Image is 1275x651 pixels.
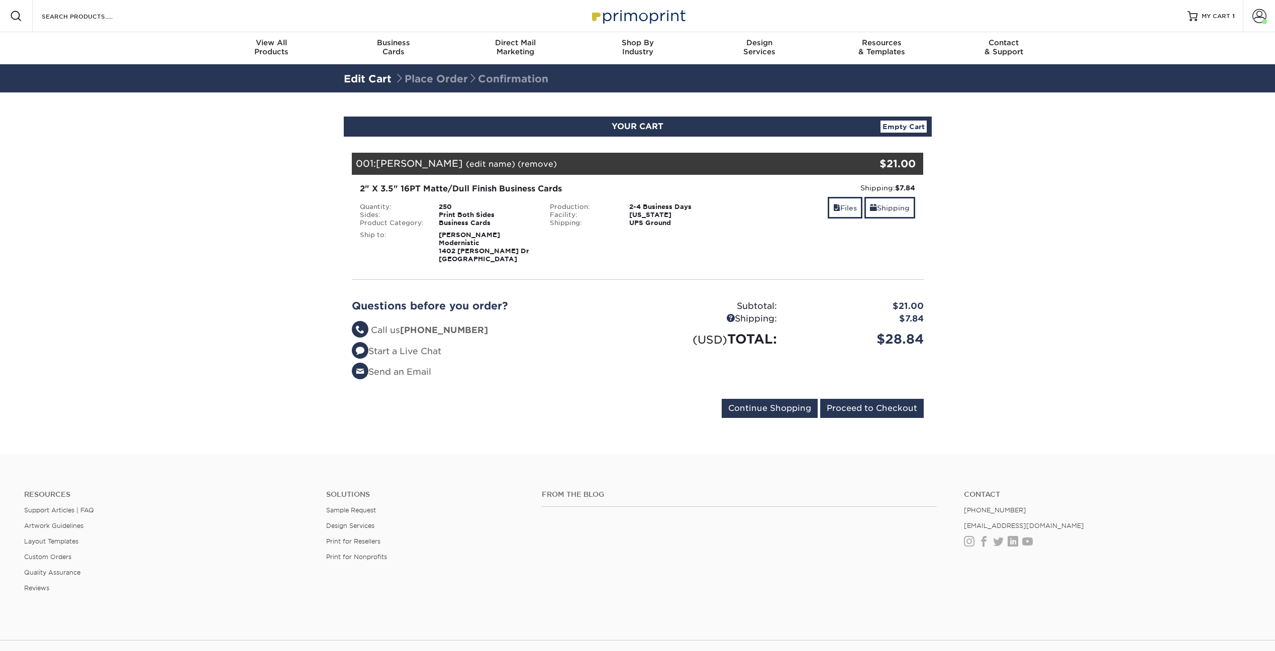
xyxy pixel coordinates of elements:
a: [EMAIL_ADDRESS][DOMAIN_NAME] [964,522,1084,529]
div: Product Category: [352,219,432,227]
a: View AllProducts [211,32,333,64]
div: $7.84 [784,312,931,325]
div: Cards [332,38,454,56]
span: Resources [821,38,943,47]
div: UPS Ground [622,219,733,227]
span: Place Order Confirmation [395,73,548,85]
a: Reviews [24,584,49,592]
li: Call us [352,324,630,337]
div: Products [211,38,333,56]
a: Shipping [864,197,915,219]
div: Subtotal: [638,300,784,313]
div: & Support [943,38,1065,56]
a: Direct MailMarketing [454,32,576,64]
div: 2-4 Business Days [622,203,733,211]
a: Send an Email [352,367,431,377]
small: (USD) [693,333,727,346]
div: Marketing [454,38,576,56]
span: Business [332,38,454,47]
a: Contact [964,490,1251,499]
input: SEARCH PRODUCTS..... [41,10,139,22]
a: Layout Templates [24,537,78,545]
div: Shipping: [740,183,916,193]
a: Empty Cart [880,121,927,133]
span: MY CART [1202,12,1230,21]
div: 001: [352,153,828,175]
span: Shop By [576,38,699,47]
a: Print for Nonprofits [326,553,387,561]
div: [US_STATE] [622,211,733,219]
span: files [833,204,840,212]
span: [PERSON_NAME] [376,158,463,169]
div: Production: [542,203,622,211]
div: Quantity: [352,203,432,211]
div: Services [699,38,821,56]
div: Business Cards [431,219,542,227]
h4: Solutions [326,490,527,499]
div: & Templates [821,38,943,56]
a: Start a Live Chat [352,346,441,356]
a: Contact& Support [943,32,1065,64]
div: TOTAL: [638,330,784,349]
div: Sides: [352,211,432,219]
a: (remove) [518,159,557,169]
a: Artwork Guidelines [24,522,83,529]
div: Print Both Sides [431,211,542,219]
span: Contact [943,38,1065,47]
a: Custom Orders [24,553,71,561]
div: $21.00 [828,156,916,171]
a: Quality Assurance [24,569,80,576]
div: Facility: [542,211,622,219]
a: Design Services [326,522,374,529]
a: Shop ByIndustry [576,32,699,64]
span: shipping [870,204,877,212]
span: Design [699,38,821,47]
strong: [PHONE_NUMBER] [400,325,488,335]
div: $28.84 [784,330,931,349]
div: Industry [576,38,699,56]
span: Direct Mail [454,38,576,47]
span: YOUR CART [612,122,663,131]
a: Support Articles | FAQ [24,506,94,514]
h4: Resources [24,490,311,499]
input: Continue Shopping [722,399,818,418]
a: Files [828,197,862,219]
div: Ship to: [352,231,432,263]
strong: [PERSON_NAME] Modernistic 1402 [PERSON_NAME] Dr [GEOGRAPHIC_DATA] [439,231,529,263]
a: [PHONE_NUMBER] [964,506,1026,514]
span: View All [211,38,333,47]
a: Resources& Templates [821,32,943,64]
a: DesignServices [699,32,821,64]
a: Sample Request [326,506,376,514]
div: Shipping: [638,312,784,325]
h4: From the Blog [542,490,937,499]
div: Shipping: [542,219,622,227]
div: 250 [431,203,542,211]
a: Edit Cart [344,73,391,85]
img: Primoprint [587,5,688,27]
div: 2" X 3.5" 16PT Matte/Dull Finish Business Cards [360,183,725,195]
input: Proceed to Checkout [820,399,924,418]
strong: $7.84 [895,184,915,192]
a: Print for Resellers [326,537,380,545]
a: BusinessCards [332,32,454,64]
div: $21.00 [784,300,931,313]
span: 1 [1232,13,1235,20]
a: (edit name) [466,159,515,169]
h2: Questions before you order? [352,300,630,312]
